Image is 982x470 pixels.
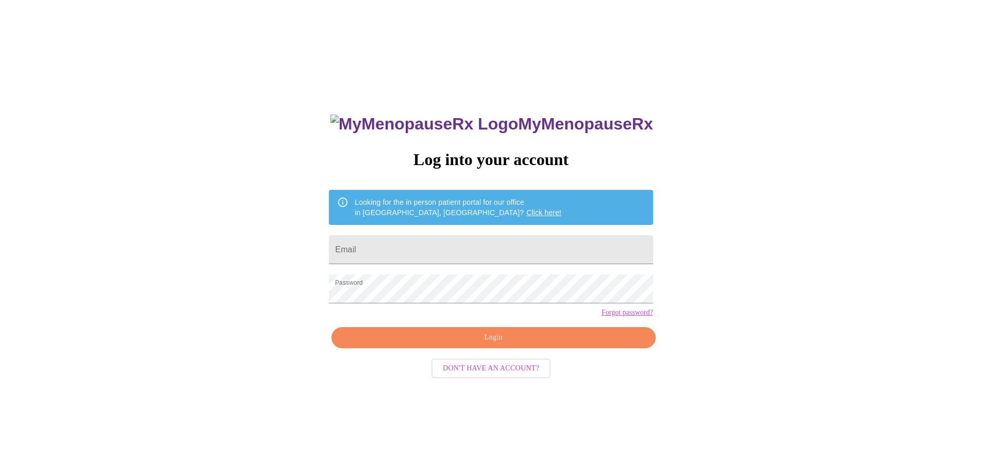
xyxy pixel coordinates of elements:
[526,208,561,217] a: Click here!
[330,115,653,134] h3: MyMenopauseRx
[329,150,653,169] h3: Log into your account
[431,359,551,379] button: Don't have an account?
[602,309,653,317] a: Forgot password?
[429,363,553,372] a: Don't have an account?
[443,362,539,375] span: Don't have an account?
[330,115,518,134] img: MyMenopauseRx Logo
[331,327,655,348] button: Login
[355,193,561,222] div: Looking for the in person patient portal for our office in [GEOGRAPHIC_DATA], [GEOGRAPHIC_DATA]?
[343,331,643,344] span: Login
